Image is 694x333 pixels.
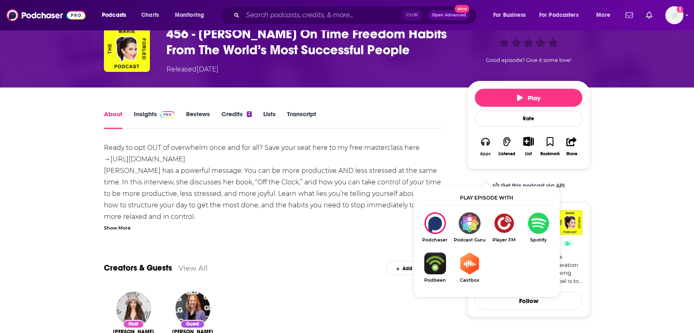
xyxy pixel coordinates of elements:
[102,9,126,21] span: Podcasts
[475,110,582,127] div: Rate
[175,292,210,326] img: Laura Vanderkam
[247,111,252,117] div: 2
[428,10,470,20] button: Open AdvancedNew
[643,8,655,22] a: Show notifications dropdown
[104,110,122,129] a: About
[166,26,454,58] h1: 456 - Laura Vanderkam On Time Freedom Habits From The World’s Most Successful People
[486,176,571,196] a: Get this podcast via API
[104,26,150,72] img: 456 - Laura Vanderkam On Time Freedom Habits From The World’s Most Successful People
[96,9,137,22] button: open menu
[452,212,487,243] a: Podcast GuruPodcast Guru
[263,110,276,129] a: Lists
[520,137,537,146] button: Show More Button
[228,6,485,25] div: Search podcasts, credits, & more...
[480,152,491,156] div: Apps
[418,212,452,243] div: 456 - Laura Vanderkam On Time Freedom Habits From The World’s Most Successful People on Podchaser
[186,110,210,129] a: Reviews
[487,212,521,243] a: Player FMPlayer FM
[534,9,591,22] button: open menu
[665,6,683,24] span: Logged in as hmill
[141,9,159,21] span: Charts
[539,131,561,161] button: Bookmark
[452,253,487,283] a: CastboxCastbox
[475,89,582,107] button: Play
[402,10,422,21] span: Ctrl K
[160,111,175,118] img: Podchaser Pro
[525,151,532,156] div: List
[175,9,204,21] span: Monitoring
[243,9,402,22] input: Search podcasts, credits, & more...
[487,9,536,22] button: open menu
[518,131,539,161] div: Show More ButtonList
[493,9,526,21] span: For Business
[622,8,636,22] a: Show notifications dropdown
[677,6,683,13] svg: Add a profile image
[665,6,683,24] button: Show profile menu
[123,320,144,328] div: Host
[540,152,560,156] div: Bookmark
[134,110,175,129] a: InsightsPodchaser Pro
[287,110,316,129] a: Transcript
[179,264,208,272] a: View All
[566,152,577,156] div: Share
[596,9,610,21] span: More
[499,152,515,156] div: Listened
[452,237,487,243] span: Podcast Guru
[486,57,571,63] span: Good episode? Give it some love!
[418,253,452,283] a: PodbeanPodbean
[418,237,452,243] span: Podchaser
[418,278,452,283] span: Podbean
[104,263,172,273] a: Creators & Guests
[116,292,151,326] img: Marie Forleo
[7,7,85,23] img: Podchaser - Follow, Share and Rate Podcasts
[166,64,218,74] div: Released [DATE]
[475,131,496,161] button: Apps
[517,94,540,102] span: Play
[496,131,517,161] button: Listened
[591,9,620,22] button: open menu
[169,9,215,22] button: open menu
[521,212,556,243] a: SpotifySpotify
[432,13,466,17] span: Open Advanced
[487,237,521,243] span: Player FM
[558,210,582,235] img: The Marie Forleo Podcast
[180,320,205,328] div: Guest
[136,9,164,22] a: Charts
[539,9,579,21] span: For Podcasters
[561,131,582,161] button: Share
[386,261,443,275] div: Add Creators
[665,6,683,24] img: User Profile
[452,278,487,283] span: Castbox
[521,237,556,243] span: Spotify
[221,110,252,129] a: Credits2
[455,5,469,13] span: New
[418,191,556,206] div: Play episode with
[110,155,185,163] a: [URL][DOMAIN_NAME]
